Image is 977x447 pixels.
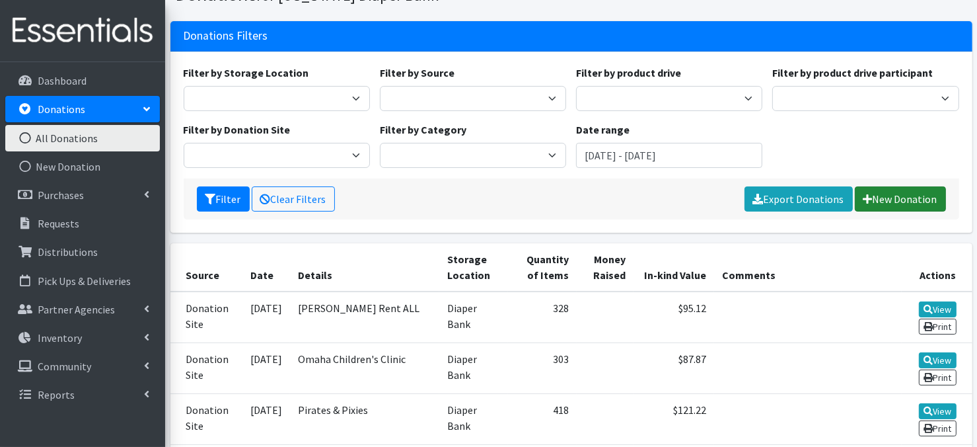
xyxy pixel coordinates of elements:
label: Filter by product drive [576,65,681,81]
td: 418 [508,394,577,445]
td: Omaha Children's Clinic [290,343,439,393]
a: Pick Ups & Deliveries [5,268,160,294]
td: Donation Site [170,394,243,445]
a: Clear Filters [252,186,335,212]
a: New Donation [855,186,946,212]
th: Comments [714,243,902,292]
a: Print [919,370,957,386]
th: Storage Location [439,243,508,292]
a: View [919,302,957,317]
p: Partner Agencies [38,303,115,316]
p: Inventory [38,331,82,345]
td: $87.87 [633,343,714,393]
a: Inventory [5,325,160,351]
td: Donation Site [170,292,243,343]
p: Pick Ups & Deliveries [38,274,131,288]
th: In-kind Value [633,243,714,292]
label: Filter by Source [380,65,454,81]
a: Export Donations [744,186,853,212]
td: Pirates & Pixies [290,394,439,445]
a: Print [919,319,957,335]
a: Print [919,421,957,436]
td: $95.12 [633,292,714,343]
td: $121.22 [633,394,714,445]
label: Date range [576,122,630,138]
td: Diaper Bank [439,394,508,445]
label: Filter by Storage Location [184,65,309,81]
th: Quantity of Items [508,243,577,292]
img: HumanEssentials [5,9,160,53]
h3: Donations Filters [184,29,268,43]
td: [DATE] [242,292,290,343]
td: Diaper Bank [439,292,508,343]
p: Community [38,360,91,373]
th: Date [242,243,290,292]
p: Dashboard [38,74,87,87]
p: Distributions [38,245,98,259]
td: Diaper Bank [439,343,508,393]
a: Donations [5,96,160,122]
p: Requests [38,217,79,230]
a: Purchases [5,182,160,208]
p: Reports [38,388,75,401]
a: Dashboard [5,67,160,94]
td: [DATE] [242,343,290,393]
label: Filter by Donation Site [184,122,291,138]
a: View [919,403,957,419]
p: Purchases [38,188,84,202]
a: Partner Agencies [5,296,160,323]
th: Details [290,243,439,292]
p: Donations [38,102,85,116]
a: Reports [5,382,160,408]
td: 328 [508,292,577,343]
td: [DATE] [242,394,290,445]
th: Actions [902,243,972,292]
td: [PERSON_NAME] Rent ALL [290,292,439,343]
td: 303 [508,343,577,393]
label: Filter by product drive participant [772,65,933,81]
a: New Donation [5,153,160,180]
button: Filter [197,186,250,212]
th: Source [170,243,243,292]
label: Filter by Category [380,122,466,138]
a: Requests [5,210,160,237]
a: View [919,352,957,368]
a: Community [5,353,160,380]
input: January 1, 2011 - December 31, 2011 [576,143,762,168]
td: Donation Site [170,343,243,393]
th: Money Raised [577,243,633,292]
a: All Donations [5,125,160,151]
a: Distributions [5,239,160,265]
